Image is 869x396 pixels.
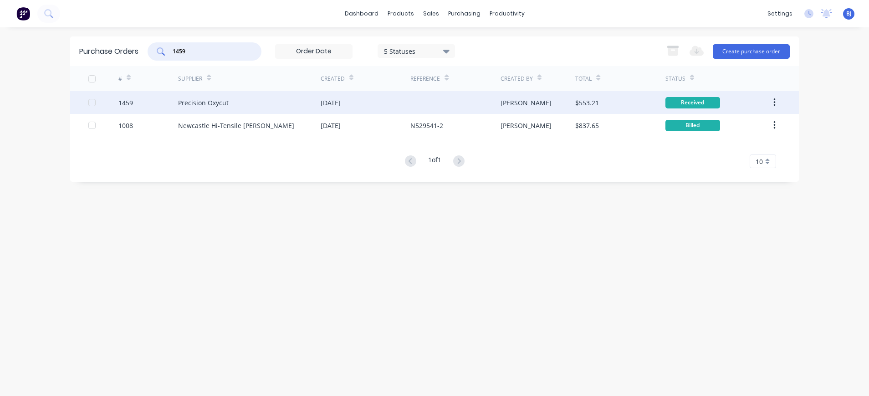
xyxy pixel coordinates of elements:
div: productivity [485,7,529,21]
div: purchasing [444,7,485,21]
div: Total [575,75,592,83]
div: $553.21 [575,98,599,108]
div: Supplier [178,75,202,83]
input: Order Date [276,45,352,58]
span: 10 [756,157,763,166]
input: Search purchase orders... [172,47,247,56]
div: Created By [501,75,533,83]
div: # [118,75,122,83]
div: 1459 [118,98,133,108]
div: Created [321,75,345,83]
a: dashboard [340,7,383,21]
div: [DATE] [321,121,341,130]
div: 1008 [118,121,133,130]
div: Precision Oxycut [178,98,229,108]
div: Purchase Orders [79,46,138,57]
div: N529541-2 [410,121,443,130]
div: [DATE] [321,98,341,108]
div: [PERSON_NAME] [501,121,552,130]
div: Received [665,97,720,108]
div: Reference [410,75,440,83]
div: Newcastle Hi-Tensile [PERSON_NAME] [178,121,294,130]
div: [PERSON_NAME] [501,98,552,108]
div: Billed [665,120,720,131]
div: products [383,7,419,21]
div: 1 of 1 [428,155,441,168]
div: sales [419,7,444,21]
div: settings [763,7,797,21]
span: BJ [846,10,852,18]
div: 5 Statuses [384,46,449,56]
div: Status [665,75,685,83]
img: Factory [16,7,30,21]
div: $837.65 [575,121,599,130]
button: Create purchase order [713,44,790,59]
